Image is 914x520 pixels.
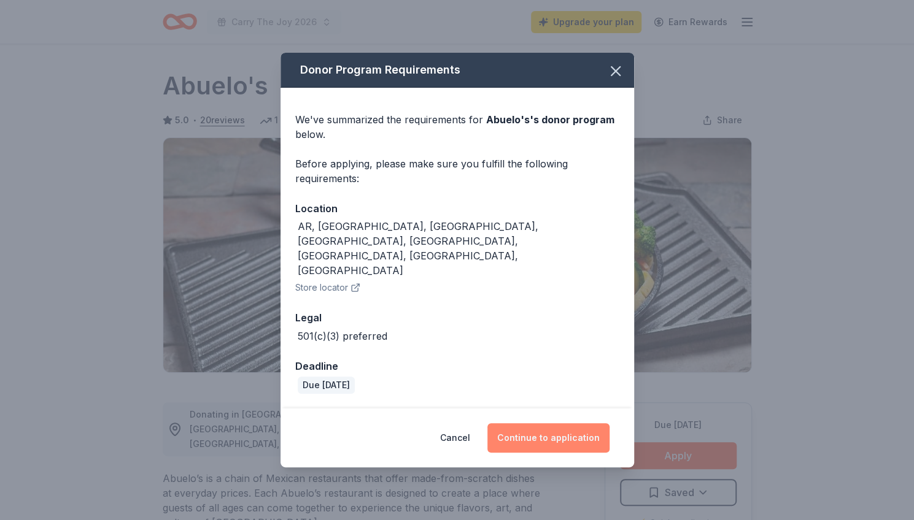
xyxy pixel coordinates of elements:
[440,423,470,453] button: Cancel
[281,53,634,88] div: Donor Program Requirements
[298,219,619,278] div: AR, [GEOGRAPHIC_DATA], [GEOGRAPHIC_DATA], [GEOGRAPHIC_DATA], [GEOGRAPHIC_DATA], [GEOGRAPHIC_DATA]...
[295,156,619,186] div: Before applying, please make sure you fulfill the following requirements:
[295,201,619,216] div: Location
[295,310,619,326] div: Legal
[295,112,619,142] div: We've summarized the requirements for below.
[295,280,360,295] button: Store locator
[487,423,610,453] button: Continue to application
[298,329,387,343] div: 501(c)(3) preferred
[298,377,355,394] div: Due [DATE]
[486,113,614,126] span: Abuelo's 's donor program
[295,358,619,374] div: Deadline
